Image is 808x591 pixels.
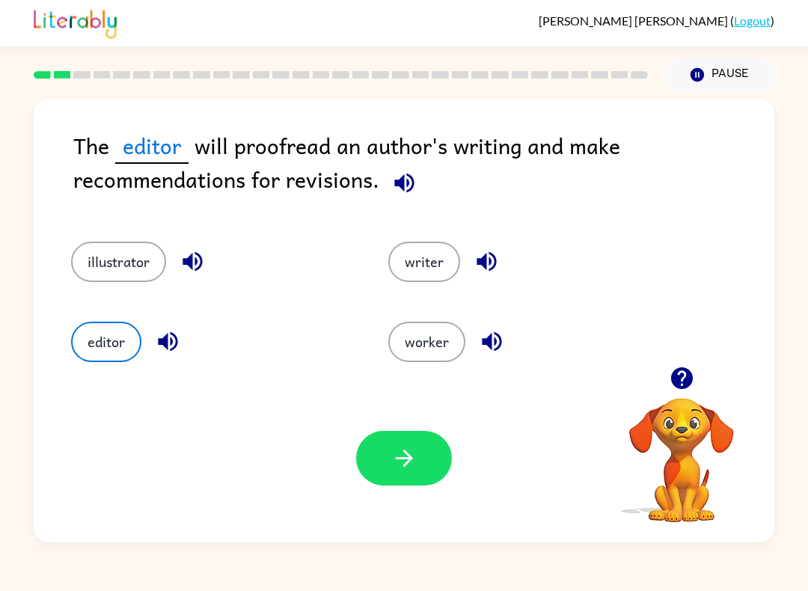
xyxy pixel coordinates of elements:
[539,13,774,28] div: ( )
[539,13,730,28] span: [PERSON_NAME] [PERSON_NAME]
[71,322,141,362] button: editor
[388,322,465,362] button: worker
[666,58,774,92] button: Pause
[34,6,117,39] img: Literably
[734,13,771,28] a: Logout
[607,375,756,524] video: Your browser must support playing .mp4 files to use Literably. Please try using another browser.
[115,129,189,164] span: editor
[73,129,774,212] div: The will proofread an author's writing and make recommendations for revisions.
[388,242,460,282] button: writer
[71,242,166,282] button: illustrator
